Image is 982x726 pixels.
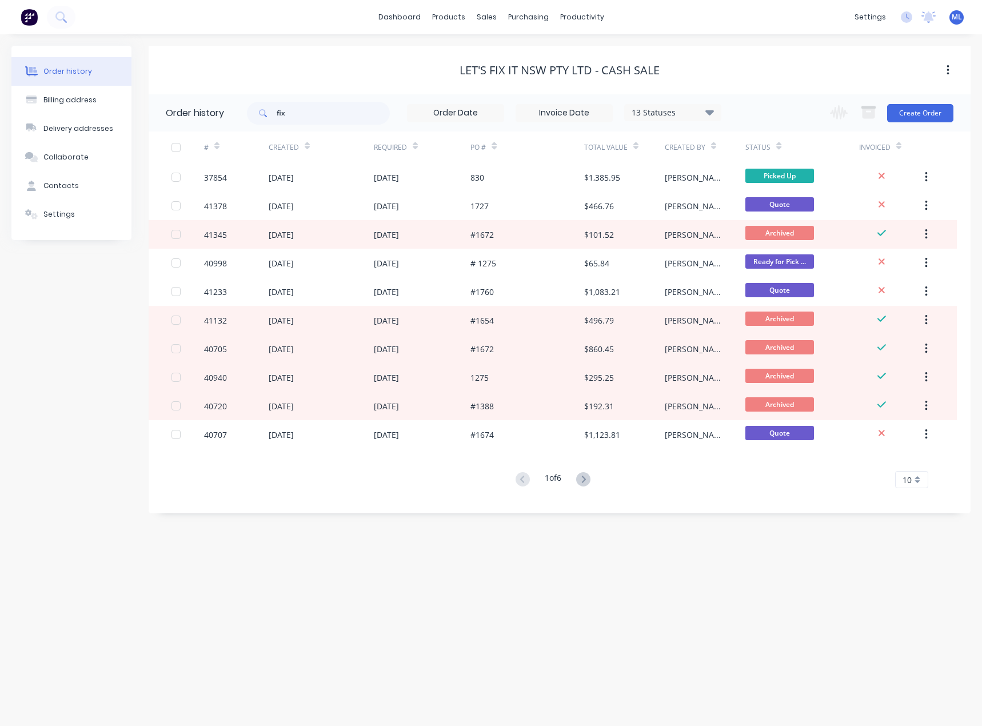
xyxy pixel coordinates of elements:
[745,426,814,440] span: Quote
[545,472,561,488] div: 1 of 6
[471,9,502,26] div: sales
[745,142,771,153] div: Status
[11,200,131,229] button: Settings
[470,131,584,163] div: PO #
[269,429,294,441] div: [DATE]
[373,9,426,26] a: dashboard
[554,9,610,26] div: productivity
[43,95,97,105] div: Billing address
[745,312,814,326] span: Archived
[745,397,814,412] span: Archived
[269,372,294,384] div: [DATE]
[470,142,486,153] div: PO #
[374,257,399,269] div: [DATE]
[470,400,494,412] div: #1388
[665,171,722,184] div: [PERSON_NAME]
[43,66,92,77] div: Order history
[374,200,399,212] div: [DATE]
[516,105,612,122] input: Invoice Date
[166,106,224,120] div: Order history
[374,343,399,355] div: [DATE]
[269,314,294,326] div: [DATE]
[204,257,227,269] div: 40998
[665,286,722,298] div: [PERSON_NAME]
[43,152,89,162] div: Collaborate
[470,314,494,326] div: #1654
[665,131,745,163] div: Created By
[204,200,227,212] div: 41378
[11,86,131,114] button: Billing address
[903,474,912,486] span: 10
[584,257,609,269] div: $65.84
[584,429,620,441] div: $1,123.81
[584,343,614,355] div: $860.45
[584,314,614,326] div: $496.79
[11,57,131,86] button: Order history
[470,343,494,355] div: #1672
[745,283,814,297] span: Quote
[859,142,891,153] div: Invoiced
[43,209,75,220] div: Settings
[470,229,494,241] div: #1672
[269,171,294,184] div: [DATE]
[745,131,859,163] div: Status
[269,400,294,412] div: [DATE]
[269,257,294,269] div: [DATE]
[374,314,399,326] div: [DATE]
[745,169,814,183] span: Picked Up
[21,9,38,26] img: Factory
[269,131,374,163] div: Created
[584,229,614,241] div: $101.52
[204,286,227,298] div: 41233
[470,286,494,298] div: #1760
[204,372,227,384] div: 40940
[204,343,227,355] div: 40705
[502,9,554,26] div: purchasing
[374,229,399,241] div: [DATE]
[665,257,722,269] div: [PERSON_NAME]
[952,12,962,22] span: ML
[374,400,399,412] div: [DATE]
[849,9,892,26] div: settings
[745,369,814,383] span: Archived
[584,142,628,153] div: Total Value
[584,286,620,298] div: $1,083.21
[204,229,227,241] div: 41345
[204,314,227,326] div: 41132
[204,142,209,153] div: #
[204,400,227,412] div: 40720
[470,200,489,212] div: 1727
[269,343,294,355] div: [DATE]
[43,123,113,134] div: Delivery addresses
[665,400,722,412] div: [PERSON_NAME]
[665,429,722,441] div: [PERSON_NAME]
[470,372,489,384] div: 1275
[374,429,399,441] div: [DATE]
[665,142,705,153] div: Created By
[470,257,496,269] div: # 1275
[665,200,722,212] div: [PERSON_NAME]
[470,171,484,184] div: 830
[584,372,614,384] div: $295.25
[584,400,614,412] div: $192.31
[887,104,953,122] button: Create Order
[43,181,79,191] div: Contacts
[584,131,665,163] div: Total Value
[460,63,660,77] div: Let's Fix It NSW Pty Ltd - CASH SALE
[269,142,299,153] div: Created
[470,429,494,441] div: #1674
[408,105,504,122] input: Order Date
[584,171,620,184] div: $1,385.95
[745,197,814,212] span: Quote
[584,200,614,212] div: $466.76
[374,131,471,163] div: Required
[374,142,407,153] div: Required
[269,286,294,298] div: [DATE]
[11,143,131,171] button: Collaborate
[269,200,294,212] div: [DATE]
[204,131,269,163] div: #
[665,229,722,241] div: [PERSON_NAME]
[374,372,399,384] div: [DATE]
[11,171,131,200] button: Contacts
[745,226,814,240] span: Archived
